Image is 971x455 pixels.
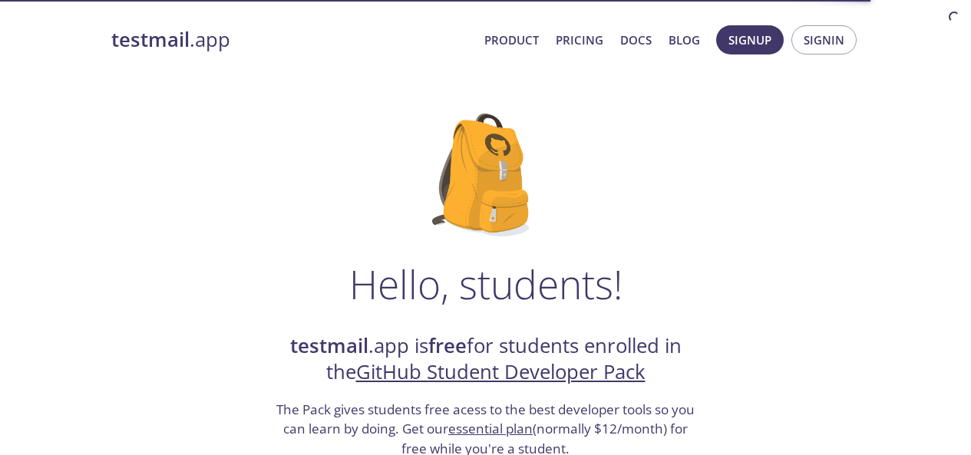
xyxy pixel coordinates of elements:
[804,30,844,50] span: Signin
[484,30,539,50] a: Product
[428,332,467,359] strong: free
[290,332,368,359] strong: testmail
[716,25,784,54] button: Signup
[356,358,646,385] a: GitHub Student Developer Pack
[275,333,697,386] h2: .app is for students enrolled in the
[620,30,652,50] a: Docs
[669,30,700,50] a: Blog
[448,420,533,437] a: essential plan
[556,30,603,50] a: Pricing
[728,30,771,50] span: Signup
[349,261,623,307] h1: Hello, students!
[111,26,190,53] strong: testmail
[432,114,539,236] img: github-student-backpack.png
[111,27,472,53] a: testmail.app
[791,25,857,54] button: Signin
